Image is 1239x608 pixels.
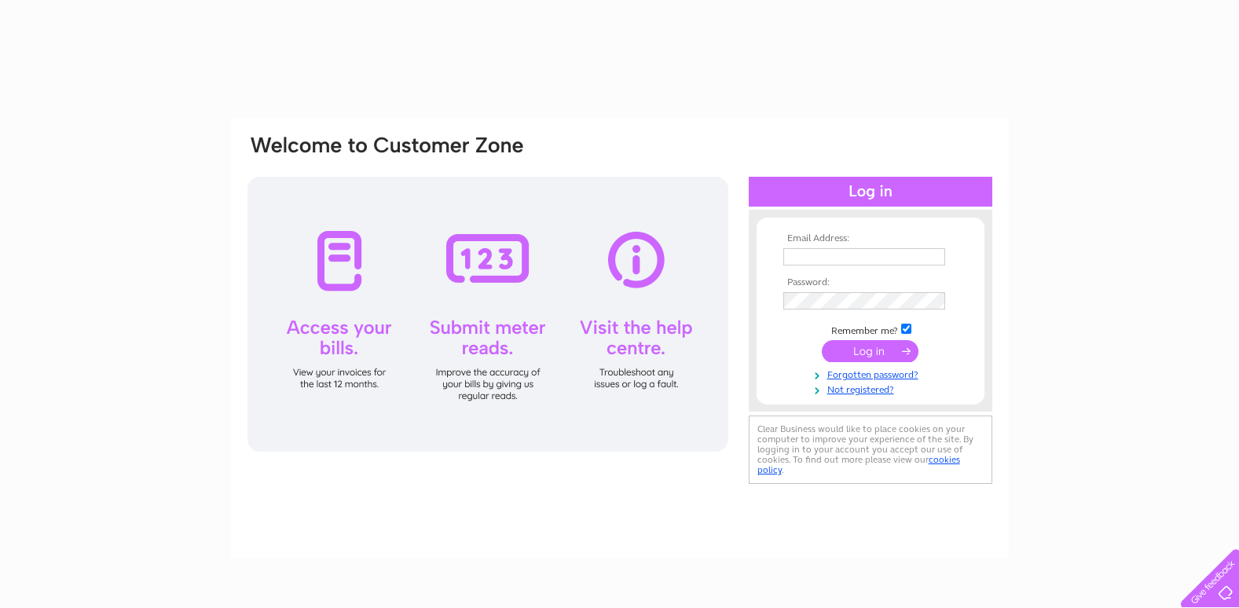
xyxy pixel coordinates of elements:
th: Email Address: [779,233,962,244]
a: cookies policy [757,454,960,475]
a: Forgotten password? [783,366,962,381]
div: Clear Business would like to place cookies on your computer to improve your experience of the sit... [749,416,992,484]
a: Not registered? [783,381,962,396]
th: Password: [779,277,962,288]
input: Submit [822,340,918,362]
td: Remember me? [779,321,962,337]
